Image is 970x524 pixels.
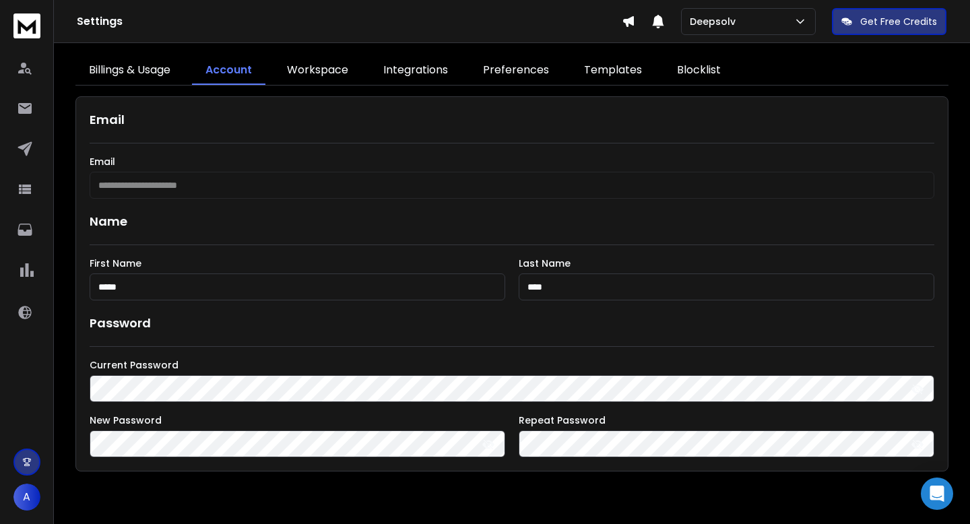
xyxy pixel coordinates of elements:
a: Templates [571,57,655,85]
h1: Settings [77,13,622,30]
p: Deepsolv [690,15,741,28]
label: Email [90,157,934,166]
a: Integrations [370,57,461,85]
a: Workspace [273,57,362,85]
h1: Password [90,314,151,333]
h1: Name [90,212,934,231]
p: Get Free Credits [860,15,937,28]
img: logo [13,13,40,38]
button: Get Free Credits [832,8,946,35]
a: Blocklist [664,57,734,85]
label: Current Password [90,360,934,370]
label: Repeat Password [519,416,934,425]
label: New Password [90,416,505,425]
a: Preferences [470,57,562,85]
h1: Email [90,110,934,129]
button: A [13,484,40,511]
label: First Name [90,259,505,268]
a: Account [192,57,265,85]
label: Last Name [519,259,934,268]
div: Open Intercom Messenger [921,478,953,510]
a: Billings & Usage [75,57,184,85]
